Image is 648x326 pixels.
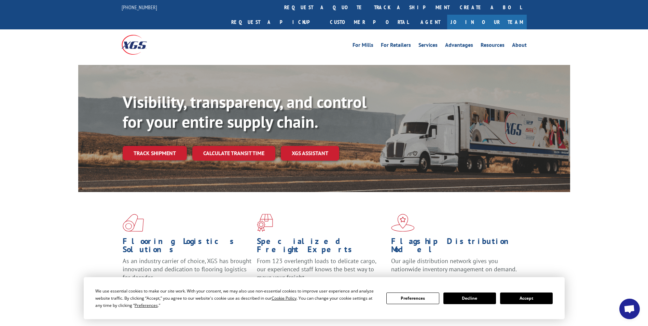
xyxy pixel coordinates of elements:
[445,42,473,50] a: Advantages
[272,295,297,301] span: Cookie Policy
[257,237,386,257] h1: Specialized Freight Experts
[447,15,527,29] a: Join Our Team
[123,91,367,132] b: Visibility, transparency, and control for your entire supply chain.
[135,302,158,308] span: Preferences
[386,293,439,304] button: Preferences
[95,287,378,309] div: We use essential cookies to make our site work. With your consent, we may also use non-essential ...
[226,15,325,29] a: Request a pickup
[325,15,414,29] a: Customer Portal
[500,293,553,304] button: Accept
[391,257,517,273] span: Our agile distribution network gives you nationwide inventory management on demand.
[443,293,496,304] button: Decline
[257,214,273,232] img: xgs-icon-focused-on-flooring-red
[281,146,339,161] a: XGS ASSISTANT
[414,15,447,29] a: Agent
[123,214,144,232] img: xgs-icon-total-supply-chain-intelligence-red
[257,257,386,287] p: From 123 overlength loads to delicate cargo, our experienced staff knows the best way to move you...
[391,214,415,232] img: xgs-icon-flagship-distribution-model-red
[391,237,520,257] h1: Flagship Distribution Model
[353,42,373,50] a: For Mills
[123,146,187,160] a: Track shipment
[619,299,640,319] a: Open chat
[192,146,275,161] a: Calculate transit time
[123,257,251,281] span: As an industry carrier of choice, XGS has brought innovation and dedication to flooring logistics...
[418,42,438,50] a: Services
[512,42,527,50] a: About
[481,42,505,50] a: Resources
[122,4,157,11] a: [PHONE_NUMBER]
[84,277,565,319] div: Cookie Consent Prompt
[123,237,252,257] h1: Flooring Logistics Solutions
[381,42,411,50] a: For Retailers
